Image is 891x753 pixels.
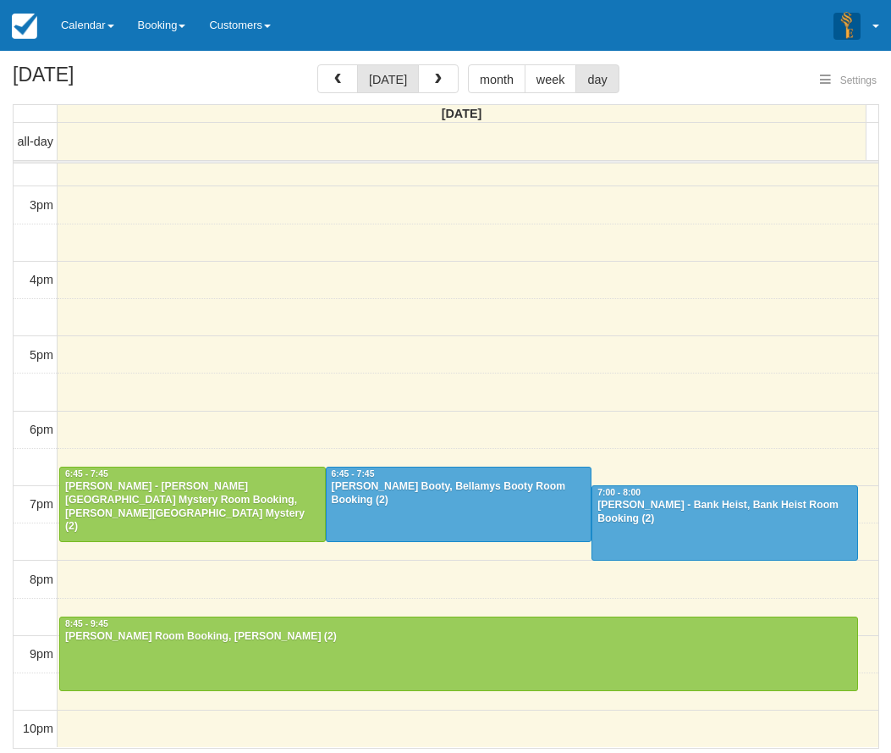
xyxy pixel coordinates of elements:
[23,722,53,735] span: 10pm
[65,469,108,479] span: 6:45 - 7:45
[13,64,227,96] h2: [DATE]
[30,497,53,511] span: 7pm
[591,485,858,560] a: 7:00 - 8:00[PERSON_NAME] - Bank Heist, Bank Heist Room Booking (2)
[64,480,321,534] div: [PERSON_NAME] - [PERSON_NAME][GEOGRAPHIC_DATA] Mystery Room Booking, [PERSON_NAME][GEOGRAPHIC_DAT...
[525,64,577,93] button: week
[597,488,641,497] span: 7:00 - 8:00
[30,198,53,212] span: 3pm
[30,423,53,436] span: 6pm
[442,107,482,120] span: [DATE]
[331,480,587,507] div: [PERSON_NAME] Booty, Bellamys Booty Room Booking (2)
[357,64,419,93] button: [DATE]
[12,14,37,39] img: checkfront-main-nav-mini-logo.png
[468,64,525,93] button: month
[833,12,861,39] img: A3
[64,630,853,644] div: [PERSON_NAME] Room Booking, [PERSON_NAME] (2)
[30,647,53,661] span: 9pm
[597,499,853,526] div: [PERSON_NAME] - Bank Heist, Bank Heist Room Booking (2)
[18,135,53,148] span: all-day
[59,467,326,541] a: 6:45 - 7:45[PERSON_NAME] - [PERSON_NAME][GEOGRAPHIC_DATA] Mystery Room Booking, [PERSON_NAME][GEO...
[30,573,53,586] span: 8pm
[575,64,619,93] button: day
[59,617,858,691] a: 8:45 - 9:45[PERSON_NAME] Room Booking, [PERSON_NAME] (2)
[65,619,108,628] span: 8:45 - 9:45
[840,75,877,86] span: Settings
[810,69,887,93] button: Settings
[332,469,375,479] span: 6:45 - 7:45
[30,348,53,362] span: 5pm
[30,273,53,286] span: 4pm
[326,467,592,541] a: 6:45 - 7:45[PERSON_NAME] Booty, Bellamys Booty Room Booking (2)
